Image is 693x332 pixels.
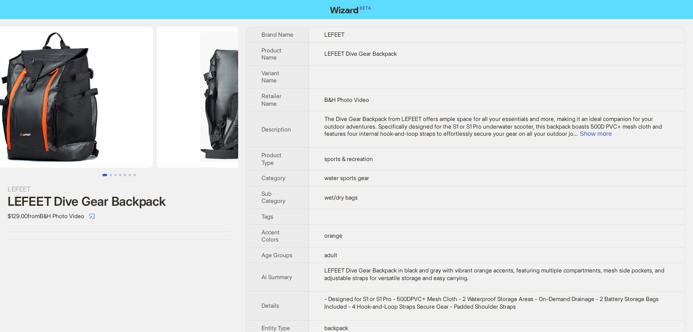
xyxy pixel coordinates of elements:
span: Ai Summary [261,273,292,281]
span: Age Groups [261,252,292,259]
span: Retailer Name [261,92,281,107]
span: water sports gear [324,174,369,181]
span: Accent Colors [261,229,280,243]
div: LEFEET Dive Gear Backpack [8,194,231,209]
button: Go to slide 7 [133,174,136,176]
div: The Dive Gear Backpack from LEFEET offers ample space for all your essentials and more, making it... [324,115,670,138]
span: backpack [324,324,348,332]
div: LEFEET [8,184,231,194]
button: Go to slide 5 [124,174,126,176]
span: Sub Category [261,190,285,205]
button: Go to slide 6 [129,174,131,176]
span: Tags [261,213,273,220]
span: LEFEET [324,31,344,38]
span: Product Type [261,151,281,166]
span: wet/dry bags [324,194,358,201]
span: adult [324,252,337,259]
button: Go to slide 2 [110,174,112,176]
span: orange [324,232,342,239]
span: Brand Name [261,31,293,38]
span: Description [261,126,291,133]
span: sports & recreation [324,155,373,162]
span: ... [573,130,578,137]
span: Category [261,174,285,181]
img: LEFEET Dive Gear Backpack image 2 [157,27,370,168]
span: Variant Name [261,70,279,84]
button: Go to slide 1 [102,174,107,176]
div: $129.00 from B&H Photo Video [8,209,231,224]
span: Product Name [261,47,281,61]
span: select [89,213,95,219]
span: LEFEET Dive Gear Backpack [324,50,397,57]
div: LEFEET Dive Gear Backpack in black and gray with vibrant orange accents, featuring multiple compa... [324,267,670,282]
span: Details [261,302,279,309]
button: Go to slide 4 [119,174,121,176]
button: Go to slide 3 [114,174,117,176]
div: - Designed for S1 or S1 Pro - 500DPVC+ Mesh Cloth - 2 Waterproof Storage Areas - On-Demand Draina... [324,295,670,310]
span: The Dive Gear Backpack from LEFEET offers ample space for all your essentials and more, making it... [324,115,662,137]
span: B&H Photo Video [324,96,369,103]
span: Entity Type [261,324,290,332]
button: Expand [580,130,612,137]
